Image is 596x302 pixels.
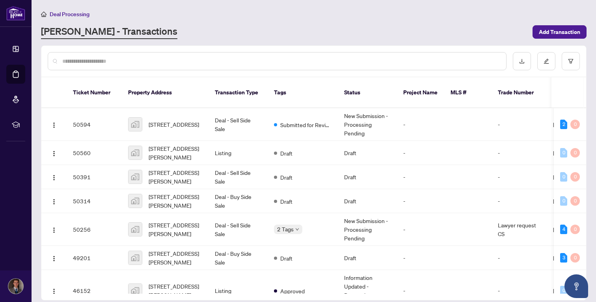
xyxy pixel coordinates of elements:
[492,141,547,165] td: -
[397,77,444,108] th: Project Name
[129,194,142,208] img: thumbnail-img
[544,58,549,64] span: edit
[209,108,268,141] td: Deal - Sell Side Sale
[209,189,268,213] td: Deal - Buy Side Sale
[560,286,567,295] div: 0
[268,77,338,108] th: Tags
[570,225,580,234] div: 0
[48,284,60,297] button: Logo
[209,77,268,108] th: Transaction Type
[533,25,587,39] button: Add Transaction
[280,254,292,263] span: Draft
[129,146,142,159] img: thumbnail-img
[51,227,57,233] img: Logo
[539,26,580,38] span: Add Transaction
[492,246,547,270] td: -
[397,246,444,270] td: -
[280,197,292,206] span: Draft
[560,172,567,182] div: 0
[338,246,397,270] td: Draft
[48,251,60,264] button: Logo
[397,108,444,141] td: -
[280,287,305,295] span: Approved
[338,77,397,108] th: Status
[397,165,444,189] td: -
[570,148,580,158] div: 0
[67,77,122,108] th: Ticket Number
[67,108,122,141] td: 50594
[492,189,547,213] td: -
[209,165,268,189] td: Deal - Sell Side Sale
[129,251,142,264] img: thumbnail-img
[129,223,142,236] img: thumbnail-img
[560,120,567,129] div: 2
[570,172,580,182] div: 0
[51,174,57,181] img: Logo
[338,108,397,141] td: New Submission - Processing Pending
[560,225,567,234] div: 4
[209,213,268,246] td: Deal - Sell Side Sale
[149,144,202,161] span: [STREET_ADDRESS][PERSON_NAME]
[492,77,547,108] th: Trade Number
[149,282,202,299] span: [STREET_ADDRESS][PERSON_NAME]
[67,165,122,189] td: 50391
[129,118,142,131] img: thumbnail-img
[570,196,580,206] div: 0
[51,199,57,205] img: Logo
[560,196,567,206] div: 0
[560,148,567,158] div: 0
[48,195,60,207] button: Logo
[562,52,580,70] button: filter
[492,213,547,246] td: Lawyer request CS
[149,192,202,210] span: [STREET_ADDRESS][PERSON_NAME]
[149,221,202,238] span: [STREET_ADDRESS][PERSON_NAME]
[397,213,444,246] td: -
[280,149,292,158] span: Draft
[280,120,332,129] span: Submitted for Review
[48,146,60,159] button: Logo
[492,108,547,141] td: -
[338,141,397,165] td: Draft
[122,77,209,108] th: Property Address
[338,213,397,246] td: New Submission - Processing Pending
[51,122,57,128] img: Logo
[8,279,23,294] img: Profile Icon
[48,171,60,183] button: Logo
[519,58,525,64] span: download
[570,120,580,129] div: 0
[50,11,89,18] span: Deal Processing
[67,141,122,165] td: 50560
[397,189,444,213] td: -
[129,284,142,297] img: thumbnail-img
[570,253,580,263] div: 0
[277,225,294,234] span: 2 Tags
[51,255,57,262] img: Logo
[6,6,25,21] img: logo
[41,25,177,39] a: [PERSON_NAME] - Transactions
[67,246,122,270] td: 49201
[560,253,567,263] div: 3
[568,58,574,64] span: filter
[537,52,555,70] button: edit
[209,246,268,270] td: Deal - Buy Side Sale
[48,223,60,236] button: Logo
[444,77,492,108] th: MLS #
[564,274,588,298] button: Open asap
[397,141,444,165] td: -
[492,165,547,189] td: -
[51,288,57,294] img: Logo
[129,170,142,184] img: thumbnail-img
[149,168,202,186] span: [STREET_ADDRESS][PERSON_NAME]
[295,227,299,231] span: down
[209,141,268,165] td: Listing
[513,52,531,70] button: download
[338,189,397,213] td: Draft
[280,173,292,182] span: Draft
[51,150,57,157] img: Logo
[67,189,122,213] td: 50314
[149,120,199,129] span: [STREET_ADDRESS]
[149,249,202,266] span: [STREET_ADDRESS][PERSON_NAME]
[48,118,60,131] button: Logo
[41,11,47,17] span: home
[67,213,122,246] td: 50256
